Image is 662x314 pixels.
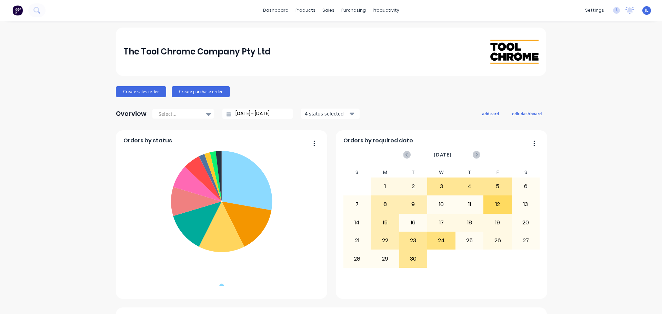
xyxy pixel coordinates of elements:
div: 28 [343,250,371,267]
img: Factory [12,5,23,16]
div: 11 [456,196,483,213]
div: S [343,168,371,178]
div: 27 [512,232,540,249]
div: 5 [484,178,511,195]
div: 30 [400,250,427,267]
div: 4 status selected [305,110,348,117]
div: 21 [343,232,371,249]
div: settings [582,5,608,16]
div: 16 [400,214,427,231]
span: [DATE] [434,151,452,159]
button: add card [478,109,503,118]
div: productivity [369,5,403,16]
div: 29 [371,250,399,267]
div: 23 [400,232,427,249]
div: 10 [428,196,455,213]
div: 25 [456,232,483,249]
span: JL [645,7,649,13]
button: Create sales order [116,86,166,97]
span: Orders by required date [343,136,413,145]
div: 4 [456,178,483,195]
div: 3 [428,178,455,195]
div: 24 [428,232,455,249]
div: T [399,168,428,178]
div: S [512,168,540,178]
div: 13 [512,196,540,213]
div: 2 [400,178,427,195]
div: 9 [400,196,427,213]
div: 6 [512,178,540,195]
div: 7 [343,196,371,213]
div: 22 [371,232,399,249]
div: products [292,5,319,16]
div: 18 [456,214,483,231]
div: sales [319,5,338,16]
div: 8 [371,196,399,213]
img: The Tool Chrome Company Pty Ltd [490,40,539,63]
span: Orders by status [123,136,172,145]
div: 15 [371,214,399,231]
div: 12 [484,196,511,213]
a: dashboard [260,5,292,16]
div: purchasing [338,5,369,16]
div: The Tool Chrome Company Pty Ltd [123,45,271,59]
div: 14 [343,214,371,231]
div: 17 [428,214,455,231]
button: 4 status selected [301,109,360,119]
div: 20 [512,214,540,231]
div: 19 [484,214,511,231]
button: Create purchase order [172,86,230,97]
div: 26 [484,232,511,249]
div: 1 [371,178,399,195]
div: T [455,168,484,178]
div: F [483,168,512,178]
div: Overview [116,107,147,121]
div: M [371,168,399,178]
button: edit dashboard [508,109,546,118]
div: W [427,168,455,178]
